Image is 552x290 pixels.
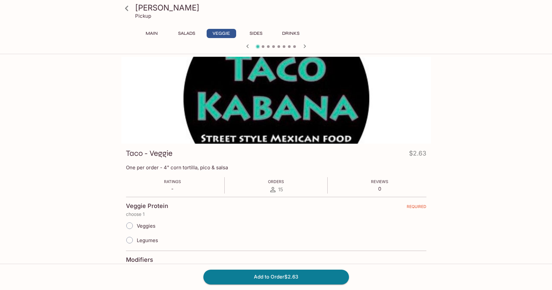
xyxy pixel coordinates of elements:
[268,179,284,184] span: Orders
[126,148,173,158] h3: Taco - Veggie
[276,29,306,38] button: Drinks
[137,223,155,229] span: Veggies
[126,212,426,217] p: choose 1
[126,164,426,171] p: One per order - 4" corn tortilla, pico & salsa
[371,186,388,192] p: 0
[203,270,349,284] button: Add to Order$2.63
[121,57,431,144] div: Taco - Veggie
[126,256,153,263] h4: Modifiers
[407,204,426,212] span: REQUIRED
[409,148,426,161] h4: $2.63
[126,202,168,210] h4: Veggie Protein
[371,179,388,184] span: Reviews
[278,186,283,193] span: 15
[135,13,151,19] p: Pickup
[135,3,428,13] h3: [PERSON_NAME]
[164,179,181,184] span: Ratings
[137,237,158,243] span: Legumes
[164,186,181,192] p: -
[241,29,271,38] button: Sides
[137,29,167,38] button: Main
[207,29,236,38] button: Veggie
[172,29,201,38] button: Salads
